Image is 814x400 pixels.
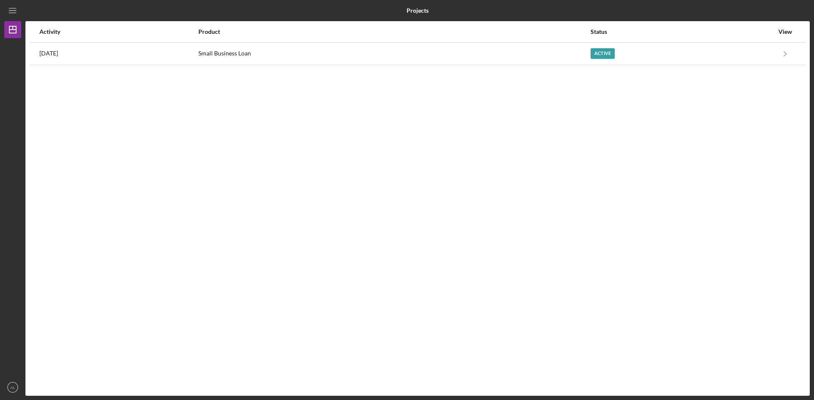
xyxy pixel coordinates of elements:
b: Projects [407,7,429,14]
div: Active [591,48,615,59]
div: Status [591,28,774,35]
div: View [775,28,796,35]
text: AL [10,385,15,390]
time: 2025-10-09 02:21 [39,50,58,57]
div: Product [198,28,590,35]
div: Small Business Loan [198,43,590,64]
button: AL [4,379,21,396]
div: Activity [39,28,198,35]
